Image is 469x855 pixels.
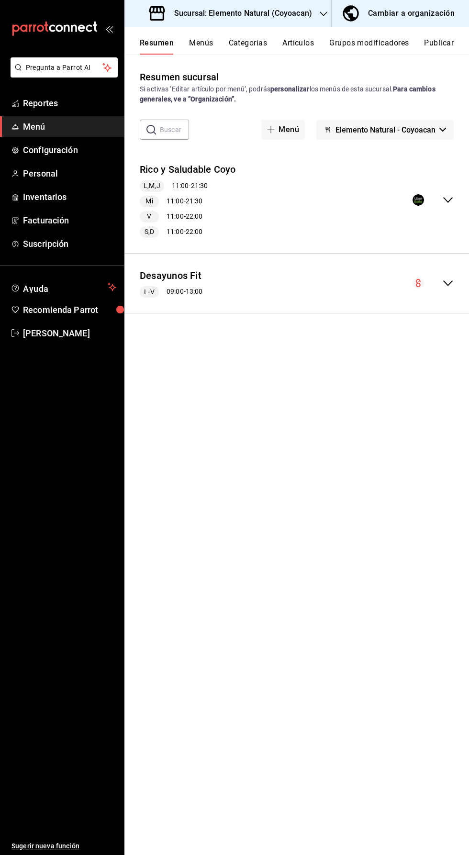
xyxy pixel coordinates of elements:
[270,85,310,93] strong: personalizar
[368,7,455,20] div: Cambiar a organización
[143,211,155,222] span: V
[140,70,219,84] div: Resumen sucursal
[7,69,118,79] a: Pregunta a Parrot AI
[140,286,202,298] div: 09:00 - 13:00
[141,227,158,237] span: S,D
[167,8,312,19] h3: Sucursal: Elemento Natural (Coyoacan)
[23,327,116,340] span: [PERSON_NAME]
[229,38,268,55] button: Categorías
[11,57,118,78] button: Pregunta a Parrot AI
[142,196,156,206] span: Mi
[26,63,103,73] span: Pregunta a Parrot AI
[261,120,305,140] button: Menú
[140,163,236,177] button: Rico y Saludable Coyo
[140,38,174,55] button: Resumen
[140,84,454,104] div: Si activas ‘Editar artículo por menú’, podrás los menús de esta sucursal.
[23,120,116,133] span: Menú
[124,261,469,306] div: collapse-menu-row
[124,155,469,245] div: collapse-menu-row
[23,190,116,203] span: Inventarios
[23,303,116,316] span: Recomienda Parrot
[140,180,236,192] div: 11:00 - 21:30
[316,120,454,140] button: Elemento Natural - Coyoacan
[23,214,116,227] span: Facturación
[424,38,454,55] button: Publicar
[140,196,236,207] div: 11:00 - 21:30
[140,211,236,222] div: 11:00 - 22:00
[23,281,104,293] span: Ayuda
[140,226,236,238] div: 11:00 - 22:00
[335,125,435,134] span: Elemento Natural - Coyoacan
[282,38,314,55] button: Artículos
[160,120,189,139] input: Buscar menú
[140,269,201,283] button: Desayunos Fit
[329,38,409,55] button: Grupos modificadores
[140,181,164,191] span: L,M,J
[105,25,113,33] button: open_drawer_menu
[23,144,116,156] span: Configuración
[140,38,469,55] div: navigation tabs
[140,287,158,297] span: L-V
[11,841,116,851] span: Sugerir nueva función
[23,167,116,180] span: Personal
[23,97,116,110] span: Reportes
[23,237,116,250] span: Suscripción
[189,38,213,55] button: Menús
